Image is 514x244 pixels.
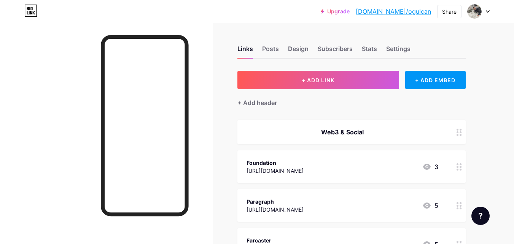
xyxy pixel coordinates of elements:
[247,198,304,206] div: Paragraph
[247,206,304,214] div: [URL][DOMAIN_NAME]
[302,77,334,83] span: + ADD LINK
[405,71,466,89] div: + ADD EMBED
[237,71,399,89] button: + ADD LINK
[467,4,482,19] img: ogulcan
[386,44,411,58] div: Settings
[422,162,438,171] div: 3
[288,44,309,58] div: Design
[262,44,279,58] div: Posts
[247,167,304,175] div: [URL][DOMAIN_NAME]
[318,44,353,58] div: Subscribers
[321,8,350,14] a: Upgrade
[237,44,253,58] div: Links
[247,128,438,137] div: Web3 & Social
[356,7,431,16] a: [DOMAIN_NAME]/ogulcan
[442,8,457,16] div: Share
[237,98,277,107] div: + Add header
[247,159,304,167] div: Foundation
[422,201,438,210] div: 5
[362,44,377,58] div: Stats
